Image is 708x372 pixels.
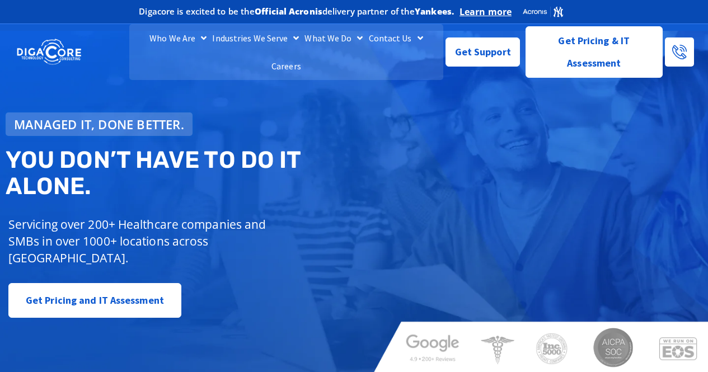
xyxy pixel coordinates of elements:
[8,283,181,318] a: Get Pricing and IT Assessment
[209,24,302,52] a: Industries We Serve
[446,37,520,67] a: Get Support
[26,289,164,312] span: Get Pricing and IT Assessment
[139,7,454,16] h2: Digacore is excited to be the delivery partner of the
[522,6,564,18] img: Acronis
[14,118,184,130] span: Managed IT, done better.
[269,52,304,80] a: Careers
[460,6,512,17] a: Learn more
[455,41,511,63] span: Get Support
[6,147,362,199] h2: You don’t have to do IT alone.
[147,24,209,52] a: Who We Are
[6,112,193,136] a: Managed IT, done better.
[534,30,654,74] span: Get Pricing & IT Assessment
[17,38,81,66] img: DigaCore Technology Consulting
[302,24,365,52] a: What We Do
[366,24,426,52] a: Contact Us
[255,6,322,17] b: Official Acronis
[415,6,454,17] b: Yankees.
[129,24,443,80] nav: Menu
[8,216,297,266] p: Servicing over 200+ Healthcare companies and SMBs in over 1000+ locations across [GEOGRAPHIC_DATA].
[526,26,663,78] a: Get Pricing & IT Assessment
